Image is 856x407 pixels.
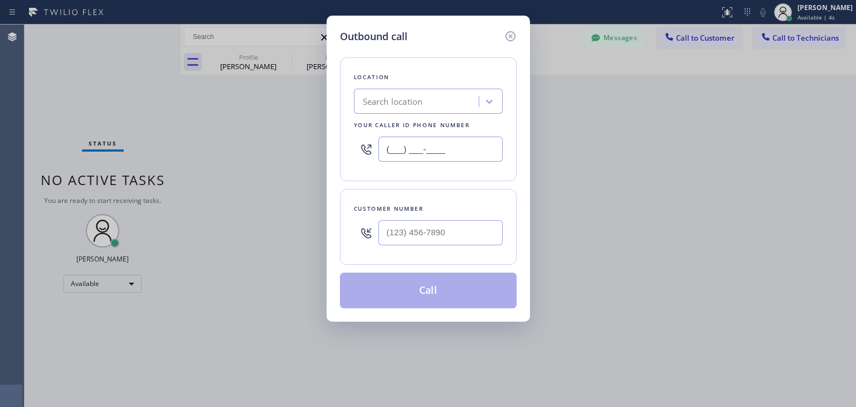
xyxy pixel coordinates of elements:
[354,119,503,131] div: Your caller id phone number
[363,95,423,108] div: Search location
[378,137,503,162] input: (123) 456-7890
[340,29,407,44] h5: Outbound call
[340,273,517,308] button: Call
[354,203,503,215] div: Customer number
[354,71,503,83] div: Location
[378,220,503,245] input: (123) 456-7890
